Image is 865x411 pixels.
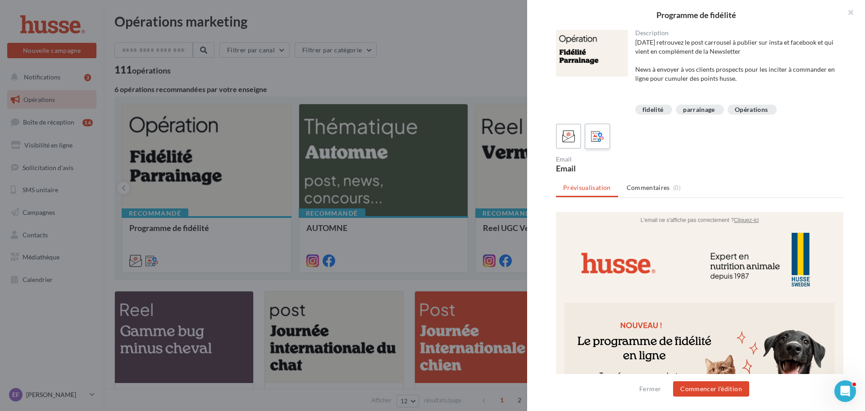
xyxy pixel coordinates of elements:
[13,21,274,86] img: BANNIERE_HUSSE_DIGITALEO.png
[556,156,696,162] div: Email
[673,381,749,397] button: Commencer l'édition
[642,106,664,113] div: fidelité
[834,380,856,402] iframe: Intercom live chat
[9,91,279,208] img: porgramme-fidelite-d.png
[683,106,715,113] div: parrainage
[556,164,696,172] div: Email
[635,38,837,101] div: [DATE] retrouvez le post carrousel à publier sur insta et facebook et qui vient en complément de ...
[636,383,665,394] button: Fermer
[542,11,851,19] div: Programme de fidélité
[627,183,670,192] span: Commentaires
[735,106,768,113] div: Opérations
[635,30,837,36] div: Description
[673,184,681,191] span: (0)
[85,5,178,11] span: L'email ne s'affiche pas correctement ?
[178,5,203,11] a: Cliquez-ici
